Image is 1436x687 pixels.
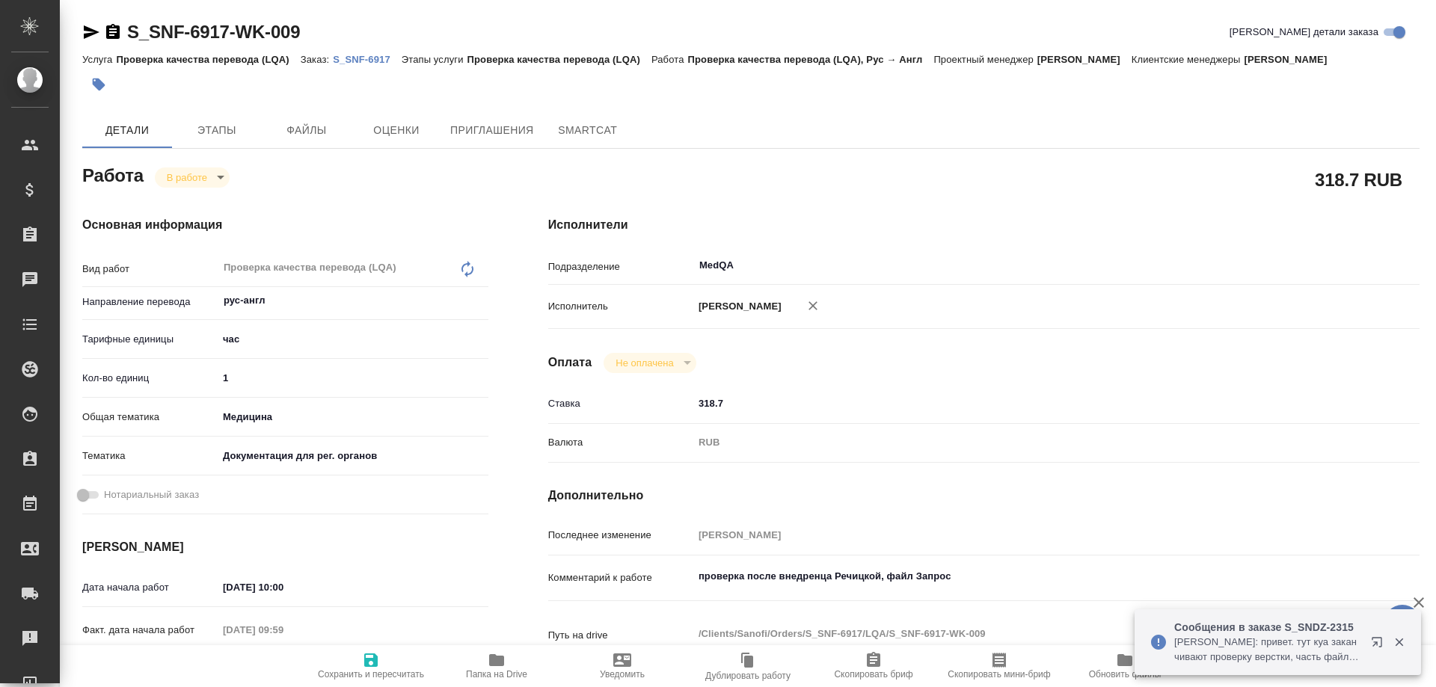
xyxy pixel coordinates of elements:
p: [PERSON_NAME] [1244,54,1338,65]
h2: Работа [82,161,144,188]
div: Документация для рег. органов [218,443,488,469]
p: Заказ: [301,54,333,65]
span: Приглашения [450,121,534,140]
button: Уведомить [559,645,685,687]
p: Общая тематика [82,410,218,425]
button: Скопировать ссылку [104,23,122,41]
p: Вид работ [82,262,218,277]
p: Работа [651,54,688,65]
span: Скопировать мини-бриф [948,669,1050,680]
p: S_SNF-6917 [333,54,402,65]
span: Детали [91,121,163,140]
p: Сообщения в заказе S_SNDZ-2315 [1174,620,1361,635]
button: Открыть в новой вкладке [1362,627,1398,663]
p: Факт. дата начала работ [82,623,218,638]
p: Направление перевода [82,295,218,309]
span: Дублировать работу [705,671,791,681]
p: [PERSON_NAME] [1037,54,1132,65]
p: Этапы услуги [402,54,467,65]
button: Open [480,299,483,302]
span: Обновить файлы [1089,669,1162,680]
h2: 318.7 RUB [1315,167,1402,192]
textarea: проверка после внедренца Речицкой, файл Запрос [693,564,1347,589]
a: S_SNF-6917 [333,52,402,65]
button: Open [1339,264,1342,267]
span: Уведомить [600,669,645,680]
p: Подразделение [548,259,693,274]
p: Ставка [548,396,693,411]
button: Папка на Drive [434,645,559,687]
button: Скопировать мини-бриф [936,645,1062,687]
span: Этапы [181,121,253,140]
span: Файлы [271,121,343,140]
p: Услуга [82,54,116,65]
p: Комментарий к работе [548,570,693,585]
button: Закрыть [1384,635,1414,649]
p: [PERSON_NAME]: привет. тут куа заканчивают проверку верстки, часть файлов уже сложила [URL][DOMAI... [1174,635,1361,665]
div: RUB [693,430,1347,455]
span: Нотариальный заказ [104,487,199,502]
p: Валюта [548,435,693,450]
p: Проверка качества перевода (LQA) [116,54,300,65]
button: Скопировать ссылку для ЯМессенджера [82,23,100,41]
button: В работе [162,171,212,184]
button: 🙏 [1384,605,1421,642]
p: Исполнитель [548,299,693,314]
p: Проверка качества перевода (LQA) [467,54,651,65]
p: Проектный менеджер [933,54,1037,65]
p: [PERSON_NAME] [693,299,782,314]
p: Путь на drive [548,628,693,643]
p: Тарифные единицы [82,332,218,347]
button: Скопировать бриф [811,645,936,687]
span: Папка на Drive [466,669,527,680]
button: Сохранить и пересчитать [308,645,434,687]
input: Пустое поле [218,619,349,641]
p: Проверка качества перевода (LQA), Рус → Англ [688,54,934,65]
span: Оценки [360,121,432,140]
button: Не оплачена [611,357,678,369]
textarea: /Clients/Sanofi/Orders/S_SNF-6917/LQA/S_SNF-6917-WK-009 [693,621,1347,647]
input: ✎ Введи что-нибудь [218,367,488,389]
button: Добавить тэг [82,68,115,101]
div: В работе [155,167,230,188]
h4: Оплата [548,354,592,372]
p: Клиентские менеджеры [1132,54,1245,65]
button: Удалить исполнителя [797,289,829,322]
p: Тематика [82,449,218,463]
a: S_SNF-6917-WK-009 [127,22,300,42]
p: Дата начала работ [82,580,218,595]
p: Кол-во единиц [82,371,218,386]
h4: [PERSON_NAME] [82,538,488,556]
input: Пустое поле [693,524,1347,546]
button: Обновить файлы [1062,645,1188,687]
div: час [218,327,488,352]
span: SmartCat [552,121,624,140]
input: ✎ Введи что-нибудь [218,576,349,598]
div: В работе [604,353,696,373]
h4: Дополнительно [548,487,1420,505]
span: [PERSON_NAME] детали заказа [1230,25,1378,40]
span: Скопировать бриф [834,669,912,680]
input: ✎ Введи что-нибудь [693,392,1347,414]
h4: Основная информация [82,216,488,234]
h4: Исполнители [548,216,1420,234]
button: Дублировать работу [685,645,811,687]
p: Последнее изменение [548,528,693,543]
span: Сохранить и пересчитать [318,669,424,680]
div: Медицина [218,404,488,430]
